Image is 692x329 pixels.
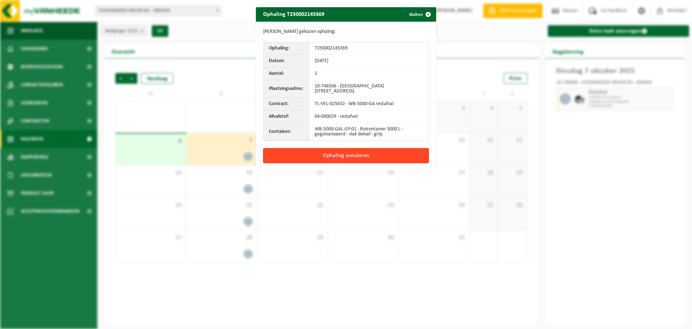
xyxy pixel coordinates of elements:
th: Afvalstof: [263,111,309,123]
td: 04-000029 - restafval [309,111,429,123]
th: Plaatsingsadres: [263,80,309,98]
th: Ophaling: [263,42,309,55]
td: T250002145369 [309,42,429,55]
p: [PERSON_NAME] gekozen ophaling: [263,29,429,35]
td: 10-748506 - [GEOGRAPHIC_DATA][STREET_ADDRESS] [309,80,429,98]
h2: Ophaling T250002145369 [256,7,332,21]
td: TL-VEL-025652 - WB-5000-GA restafval [309,98,429,111]
td: 1 [309,68,429,80]
th: Contract: [263,98,309,111]
th: Aantal: [263,68,309,80]
button: Sluiten [403,7,435,22]
th: Datum: [263,55,309,68]
td: [DATE] [309,55,429,68]
button: Ophaling annuleren [263,148,429,163]
td: WB-5000-GAL-GY-01 - Rolcontainer 5000 L - gegalvaniseerd - vlak deksel - grijs [309,123,429,140]
th: Container: [263,123,309,140]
